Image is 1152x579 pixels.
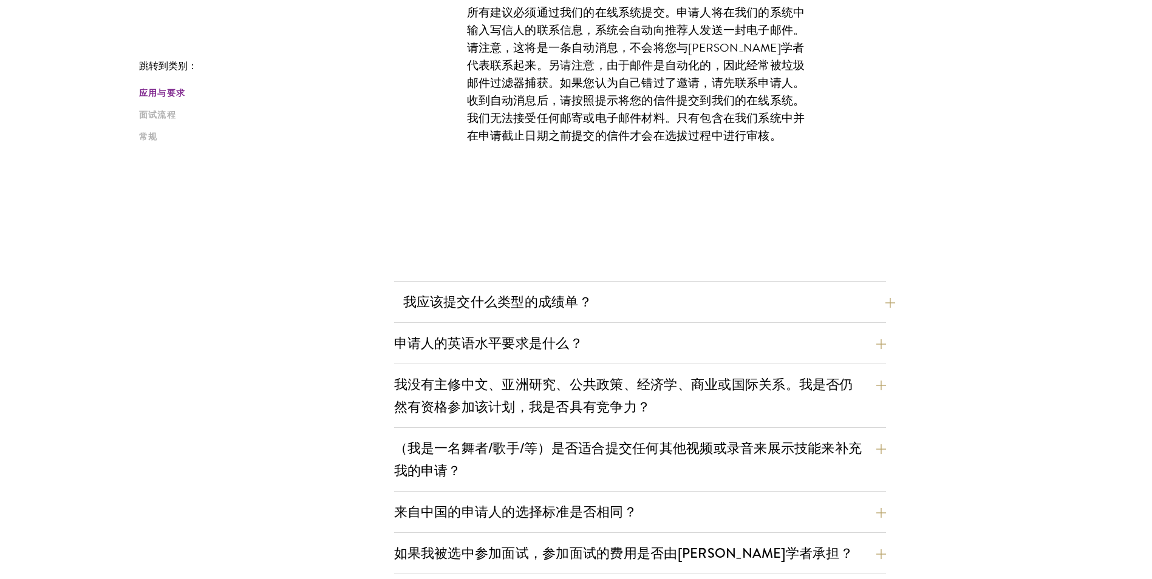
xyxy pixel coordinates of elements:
[394,371,886,421] button: 我没有主修中文、亚洲研究、公共政策、经济学、商业或国际关系。我是否仍然有资格参加该计划，我是否具有竞争力？
[139,130,387,143] a: 常规
[394,498,886,526] button: 来自中国的申请人的选择标准是否相同？
[467,4,813,145] p: 所有建议必须通过我们的在线系统提交。申请人将在我们的系统中输入写信人的联系信息，系统会自动向推荐人发送一封电子邮件。请注意，这将是一条自动消息，不会将您与[PERSON_NAME]学者代表联系起...
[394,435,886,484] button: （我是一名舞者/歌手/等）是否适合提交任何其他视频或录音来展示技能来补充我的申请？
[403,288,895,316] button: 我应该提交什么类型的成绩单？
[139,61,394,72] p: 跳转到类别：
[394,540,886,567] button: 如果我被选中参加面试，参加面试的费用是否由[PERSON_NAME]学者承担？
[139,109,387,121] a: 面试流程
[139,87,387,100] a: 应用与要求
[394,330,886,357] button: 申请人的英语水平要求是什么？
